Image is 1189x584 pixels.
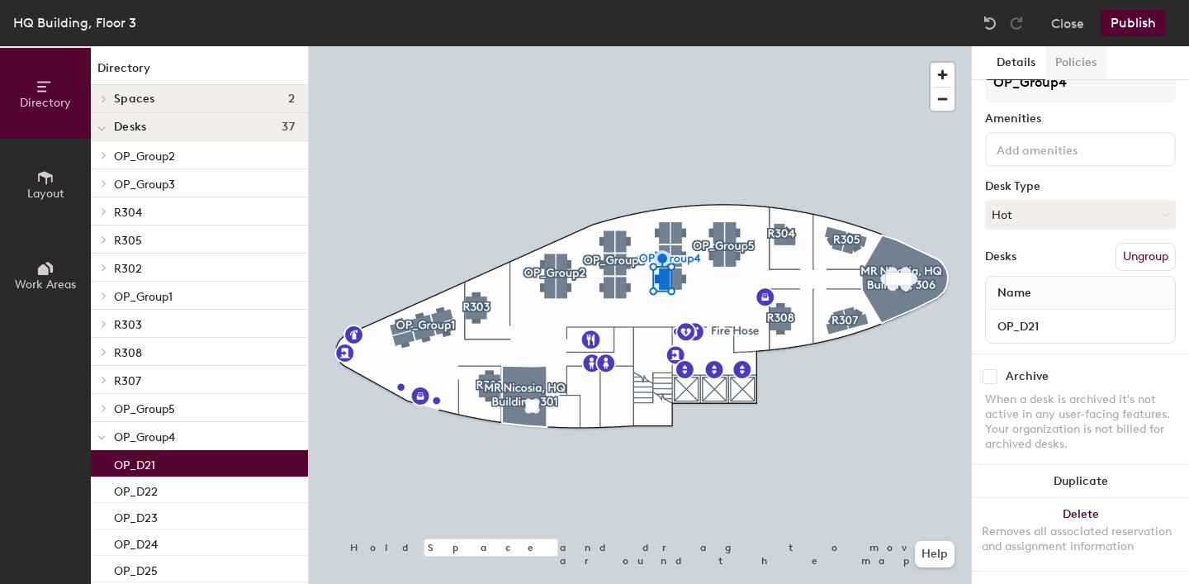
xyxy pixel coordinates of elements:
[915,541,955,567] button: Help
[288,93,295,106] span: 2
[1101,10,1166,36] button: Publish
[114,206,142,220] span: R304
[114,178,175,192] span: OP_Group3
[114,290,173,304] span: OP_Group1
[114,402,175,416] span: OP_Group5
[282,121,295,134] span: 37
[114,346,142,360] span: R308
[91,59,308,85] h1: Directory
[1116,243,1176,271] button: Ungroup
[114,150,175,164] span: OP_Group2
[114,430,175,444] span: OP_Group4
[972,465,1189,498] button: Duplicate
[993,139,1142,159] input: Add amenities
[27,187,64,201] span: Layout
[13,12,136,33] div: HQ Building, Floor 3
[114,480,158,499] p: OP_D22
[114,318,142,332] span: R303
[1045,46,1106,80] button: Policies
[972,498,1189,571] button: DeleteRemoves all associated reservation and assignment information
[114,262,142,276] span: R302
[114,121,146,134] span: Desks
[20,96,71,110] span: Directory
[1006,370,1049,383] div: Archive
[114,559,158,578] p: OP_D25
[982,525,1179,554] div: Removes all associated reservation and assignment information
[114,506,158,525] p: OP_D23
[114,453,155,472] p: OP_D21
[114,374,141,388] span: R307
[114,533,158,552] p: OP_D24
[985,250,1016,264] div: Desks
[989,315,1172,338] input: Unnamed desk
[985,180,1176,193] div: Desk Type
[982,15,998,31] img: Undo
[114,93,155,106] span: Spaces
[985,112,1176,126] div: Amenities
[1051,10,1084,36] button: Close
[1008,15,1025,31] img: Redo
[985,392,1176,452] div: When a desk is archived it's not active in any user-facing features. Your organization is not bil...
[985,200,1176,230] button: Hot
[989,278,1040,308] span: Name
[987,46,1045,80] button: Details
[114,234,142,248] span: R305
[15,278,76,292] span: Work Areas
